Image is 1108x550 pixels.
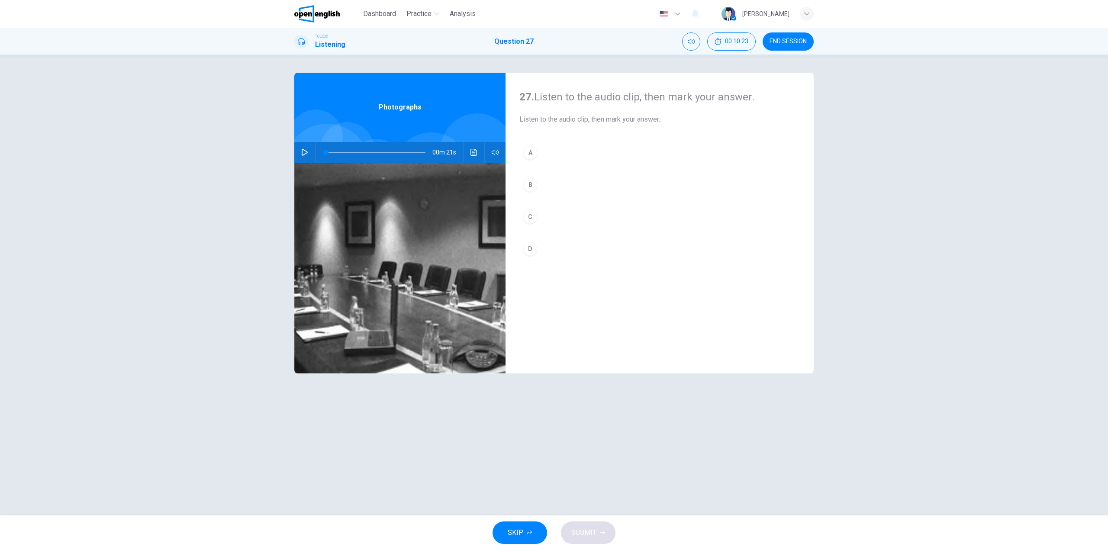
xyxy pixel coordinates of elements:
span: TOEIC® [315,33,328,39]
button: 00:10:23 [707,32,756,51]
span: Listen to the audio clip, then mark your answer. [519,114,800,125]
h4: Listen to the audio clip, then mark your answer. [519,90,800,104]
button: Click to see the audio transcription [467,142,481,163]
div: [PERSON_NAME] [742,9,789,19]
span: Dashboard [363,9,396,19]
span: END SESSION [770,38,807,45]
span: Analysis [450,9,476,19]
div: Hide [707,32,756,51]
div: A [523,146,537,160]
button: B [519,174,800,196]
h1: Listening [315,39,345,50]
button: END SESSION [763,32,814,51]
strong: 27. [519,91,534,103]
span: SKIP [508,527,523,539]
div: C [523,210,537,224]
button: SKIP [493,521,547,544]
button: Practice [403,6,443,22]
img: Photographs [294,163,506,373]
span: 00:10:23 [725,38,748,45]
img: Profile picture [721,7,735,21]
div: Mute [682,32,700,51]
img: OpenEnglish logo [294,5,340,23]
span: Practice [406,9,432,19]
div: B [523,178,537,192]
button: Analysis [446,6,479,22]
button: D [519,238,800,260]
div: D [523,242,537,256]
span: Photographs [379,102,422,113]
img: en [658,11,669,17]
span: 00m 21s [432,142,463,163]
button: Dashboard [360,6,399,22]
button: C [519,206,800,228]
a: OpenEnglish logo [294,5,360,23]
h1: Question 27 [494,36,534,47]
button: A [519,142,800,164]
